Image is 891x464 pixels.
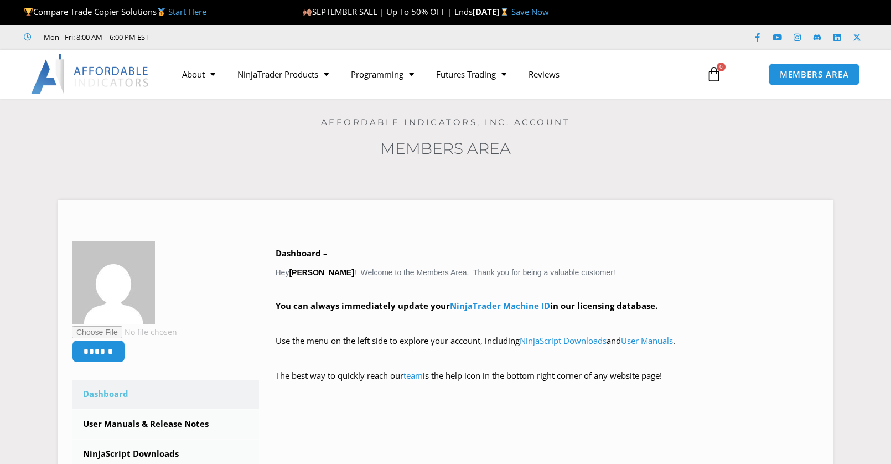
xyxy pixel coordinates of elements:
[768,63,861,86] a: MEMBERS AREA
[780,70,849,79] span: MEMBERS AREA
[31,54,150,94] img: LogoAI | Affordable Indicators – NinjaTrader
[690,58,738,90] a: 0
[226,61,340,87] a: NinjaTrader Products
[303,8,312,16] img: 🍂
[500,8,509,16] img: ⌛
[72,380,259,409] a: Dashboard
[511,6,549,17] a: Save Now
[276,333,820,364] p: Use the menu on the left side to explore your account, including and .
[520,335,607,346] a: NinjaScript Downloads
[276,300,657,311] strong: You can always immediately update your in our licensing database.
[403,370,423,381] a: team
[621,335,673,346] a: User Manuals
[41,30,149,44] span: Mon - Fri: 8:00 AM – 6:00 PM EST
[24,6,206,17] span: Compare Trade Copier Solutions
[321,117,571,127] a: Affordable Indicators, Inc. Account
[276,246,820,399] div: Hey ! Welcome to the Members Area. Thank you for being a valuable customer!
[171,61,693,87] nav: Menu
[72,410,259,439] a: User Manuals & Release Notes
[276,368,820,399] p: The best way to quickly reach our is the help icon in the bottom right corner of any website page!
[24,8,33,16] img: 🏆
[276,248,328,259] b: Dashboard –
[340,61,425,87] a: Programming
[157,8,165,16] img: 🥇
[164,32,330,43] iframe: Customer reviews powered by Trustpilot
[171,61,226,87] a: About
[450,300,550,311] a: NinjaTrader Machine ID
[517,61,571,87] a: Reviews
[72,241,155,324] img: b65951d14830a08c429fda5120aedf03731371147daceca3ed41794aa9ab1b09
[425,61,517,87] a: Futures Trading
[473,6,511,17] strong: [DATE]
[380,139,511,158] a: Members Area
[168,6,206,17] a: Start Here
[303,6,473,17] span: SEPTEMBER SALE | Up To 50% OFF | Ends
[717,63,726,71] span: 0
[289,268,354,277] strong: [PERSON_NAME]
